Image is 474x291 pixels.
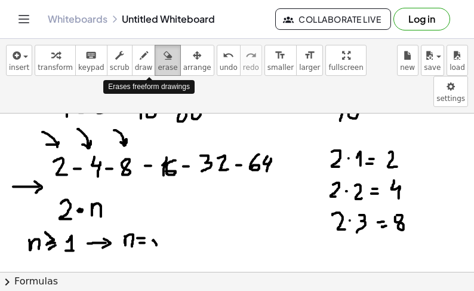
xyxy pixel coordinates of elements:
[14,10,33,29] button: Toggle navigation
[240,45,262,76] button: redoredo
[424,63,441,72] span: save
[6,45,32,76] button: insert
[155,45,180,76] button: erase
[223,48,234,63] i: undo
[180,45,214,76] button: arrange
[220,63,238,72] span: undo
[450,63,465,72] span: load
[393,8,450,30] button: Log in
[48,13,107,25] a: Whiteboards
[85,48,97,63] i: keyboard
[299,63,320,72] span: larger
[421,45,444,76] button: save
[304,48,315,63] i: format_size
[285,14,381,24] span: Collaborate Live
[103,80,195,94] div: Erases freeform drawings
[38,63,73,72] span: transform
[78,63,104,72] span: keypad
[9,63,29,72] span: insert
[433,76,468,107] button: settings
[243,63,259,72] span: redo
[397,45,418,76] button: new
[110,63,130,72] span: scrub
[75,45,107,76] button: keyboardkeypad
[296,45,323,76] button: format_sizelarger
[107,45,133,76] button: scrub
[325,45,366,76] button: fullscreen
[267,63,294,72] span: smaller
[400,63,415,72] span: new
[436,94,465,103] span: settings
[135,63,153,72] span: draw
[264,45,297,76] button: format_sizesmaller
[132,45,156,76] button: draw
[158,63,177,72] span: erase
[217,45,241,76] button: undoundo
[35,45,76,76] button: transform
[245,48,257,63] i: redo
[275,8,391,30] button: Collaborate Live
[328,63,363,72] span: fullscreen
[183,63,211,72] span: arrange
[447,45,468,76] button: load
[275,48,286,63] i: format_size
